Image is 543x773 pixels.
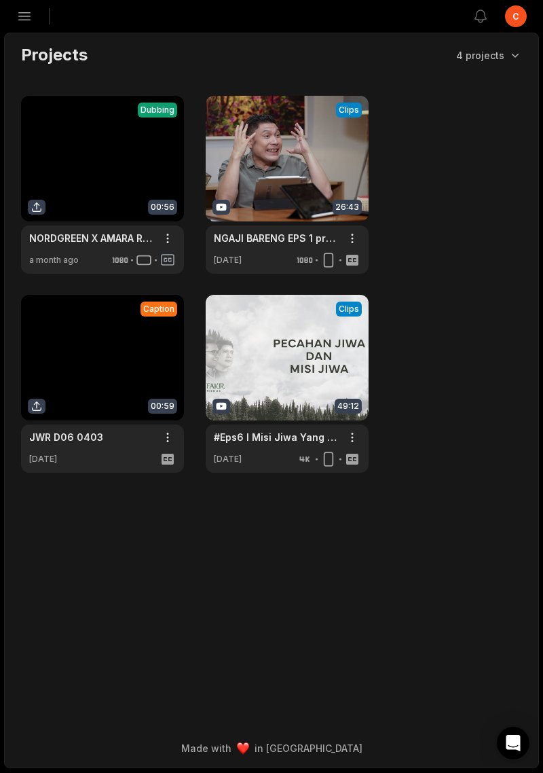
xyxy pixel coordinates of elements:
[497,727,529,759] div: Open Intercom Messenger
[237,742,249,755] img: heart emoji
[456,48,522,62] button: 4 projects
[29,430,103,444] a: JWR D06 0403
[214,430,339,444] a: #Eps6 l Misi Jiwa Yang Sejati Tidak Akan Melahirkan Pecahan Jiwa
[21,44,88,66] h2: Projects
[214,231,339,245] a: NGAJI BARENG EPS 1 preview
[29,231,154,245] a: NORDGREEN X AMARA REV2
[17,741,526,755] div: Made with in [GEOGRAPHIC_DATA]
